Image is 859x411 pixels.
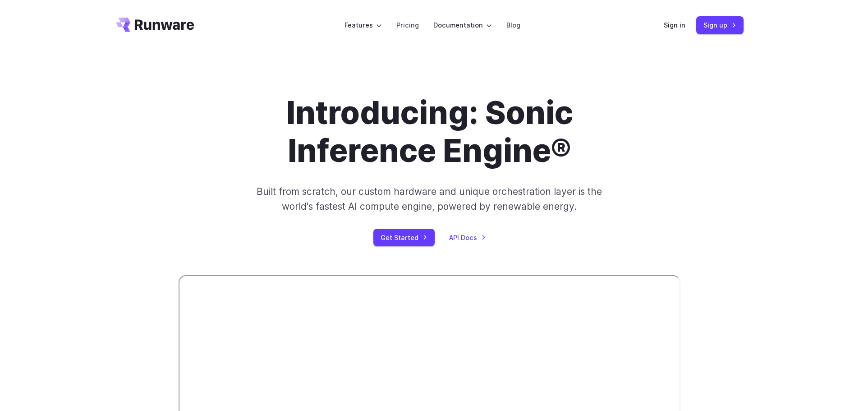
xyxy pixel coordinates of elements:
[506,20,520,30] a: Blog
[433,20,492,30] label: Documentation
[345,20,382,30] label: Features
[696,16,744,34] a: Sign up
[449,232,486,243] a: API Docs
[664,20,685,30] a: Sign in
[396,20,419,30] a: Pricing
[116,18,194,32] a: Go to /
[254,184,606,214] p: Built from scratch, our custom hardware and unique orchestration layer is the world's fastest AI ...
[179,94,681,170] h1: Introducing: Sonic Inference Engine®
[373,229,435,246] a: Get Started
